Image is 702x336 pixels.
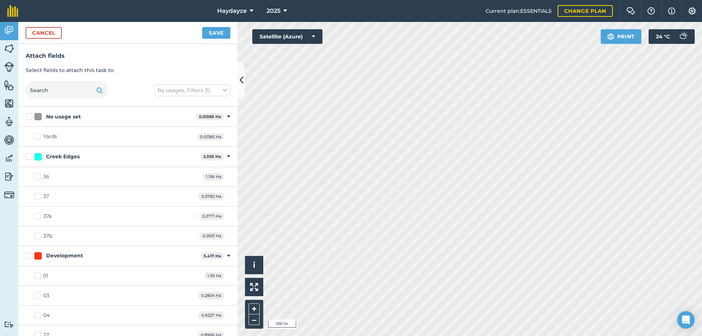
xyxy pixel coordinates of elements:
[203,173,224,181] span: 1.156 Ha
[668,7,675,15] img: svg+xml;base64,PHN2ZyB4bWxucz0iaHR0cDovL3d3dy53My5vcmcvMjAwMC9zdmciIHdpZHRoPSIxNyIgaGVpZ2h0PSIxNy...
[204,272,224,280] span: 1.39 Ha
[7,5,18,17] img: fieldmargin Logo
[43,312,50,319] div: 04
[199,212,224,220] span: 0.2771 Ha
[607,32,614,41] img: svg+xml;base64,PHN2ZyB4bWxucz0iaHR0cDovL3d3dy53My5vcmcvMjAwMC9zdmciIHdpZHRoPSIxOSIgaGVpZ2h0PSIyNC...
[4,25,14,36] img: svg+xml;base64,PD94bWwgdmVyc2lvbj0iMS4wIiBlbmNvZGluZz0idXRmLTgiPz4KPCEtLSBHZW5lcmF0b3I6IEFkb2JlIE...
[4,135,14,146] img: svg+xml;base64,PD94bWwgdmVyc2lvbj0iMS4wIiBlbmNvZGluZz0idXRmLTgiPz4KPCEtLSBHZW5lcmF0b3I6IEFkb2JlIE...
[26,27,62,39] button: Cancel
[43,212,52,220] div: 37a
[4,80,14,91] img: svg+xml;base64,PHN2ZyB4bWxucz0iaHR0cDovL3d3dy53My5vcmcvMjAwMC9zdmciIHdpZHRoPSI1NiIgaGVpZ2h0PSI2MC...
[199,232,224,240] span: 0.2931 Ha
[26,66,230,74] p: Select fields to attach this task to
[4,171,14,182] img: svg+xml;base64,PD94bWwgdmVyc2lvbj0iMS4wIiBlbmNvZGluZz0idXRmLTgiPz4KPCEtLSBHZW5lcmF0b3I6IEFkb2JlIE...
[676,29,690,44] img: svg+xml;base64,PD94bWwgdmVyc2lvbj0iMS4wIiBlbmNvZGluZz0idXRmLTgiPz4KPCEtLSBHZW5lcmF0b3I6IEFkb2JlIE...
[4,153,14,164] img: svg+xml;base64,PD94bWwgdmVyc2lvbj0iMS4wIiBlbmNvZGluZz0idXRmLTgiPz4KPCEtLSBHZW5lcmF0b3I6IEFkb2JlIE...
[217,7,247,15] span: Haydayze
[202,27,230,39] button: Save
[249,314,260,325] button: –
[199,114,221,119] strong: 0.01385 Ha
[250,283,258,291] img: Four arrows, one pointing top left, one top right, one bottom right and the last bottom left
[43,272,48,280] div: 01
[252,29,322,44] button: Satellite (Azure)
[197,133,224,141] span: 0.01385 Ha
[253,260,255,269] span: i
[267,7,280,15] span: 2025
[26,82,107,99] input: Search
[198,193,224,200] span: 0.5782 Ha
[43,193,49,200] div: 37
[656,29,670,44] span: 24 ° C
[198,312,224,319] span: 0.6227 Ha
[4,43,14,54] img: svg+xml;base64,PHN2ZyB4bWxucz0iaHR0cDovL3d3dy53My5vcmcvMjAwMC9zdmciIHdpZHRoPSI1NiIgaGVpZ2h0PSI2MC...
[249,303,260,314] button: +
[43,173,49,181] div: 36
[43,133,57,140] div: Yards
[245,256,263,274] button: i
[154,84,230,96] button: By usages, Filters (1)
[26,51,230,61] h3: Attach fields
[4,190,14,200] img: svg+xml;base64,PD94bWwgdmVyc2lvbj0iMS4wIiBlbmNvZGluZz0idXRmLTgiPz4KPCEtLSBHZW5lcmF0b3I6IEFkb2JlIE...
[4,98,14,109] img: svg+xml;base64,PHN2ZyB4bWxucz0iaHR0cDovL3d3dy53My5vcmcvMjAwMC9zdmciIHdpZHRoPSI1NiIgaGVpZ2h0PSI2MC...
[626,7,635,15] img: Two speech bubbles overlapping with the left bubble in the forefront
[558,5,613,17] a: Change plan
[203,154,221,159] strong: 2.305 Ha
[46,153,80,161] div: Creek Edges
[46,252,83,260] div: Development
[601,29,642,44] button: Print
[43,292,49,299] div: 03
[204,253,221,258] strong: 5.417 Ha
[96,86,103,95] img: svg+xml;base64,PHN2ZyB4bWxucz0iaHR0cDovL3d3dy53My5vcmcvMjAwMC9zdmciIHdpZHRoPSIxOSIgaGVpZ2h0PSIyNC...
[4,116,14,127] img: svg+xml;base64,PD94bWwgdmVyc2lvbj0iMS4wIiBlbmNvZGluZz0idXRmLTgiPz4KPCEtLSBHZW5lcmF0b3I6IEFkb2JlIE...
[486,7,552,15] span: Current plan : ESSENTIALS
[647,7,656,15] img: A question mark icon
[649,29,695,44] button: 24 °C
[677,311,695,329] div: Open Intercom Messenger
[46,113,81,121] div: No usage set
[198,292,224,299] span: 0.2804 Ha
[43,232,52,240] div: 37b
[688,7,697,15] img: A cog icon
[4,321,14,328] img: svg+xml;base64,PD94bWwgdmVyc2lvbj0iMS4wIiBlbmNvZGluZz0idXRmLTgiPz4KPCEtLSBHZW5lcmF0b3I6IEFkb2JlIE...
[4,62,14,72] img: svg+xml;base64,PD94bWwgdmVyc2lvbj0iMS4wIiBlbmNvZGluZz0idXRmLTgiPz4KPCEtLSBHZW5lcmF0b3I6IEFkb2JlIE...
